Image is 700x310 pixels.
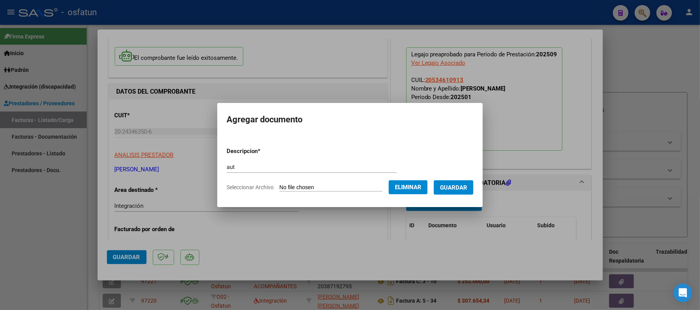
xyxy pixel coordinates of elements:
[440,184,467,191] span: Guardar
[434,180,473,195] button: Guardar
[389,180,428,194] button: Eliminar
[227,112,473,127] h2: Agregar documento
[227,147,301,156] p: Descripcion
[227,184,274,190] span: Seleccionar Archivo
[395,184,421,191] span: Eliminar
[674,284,692,302] div: Open Intercom Messenger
